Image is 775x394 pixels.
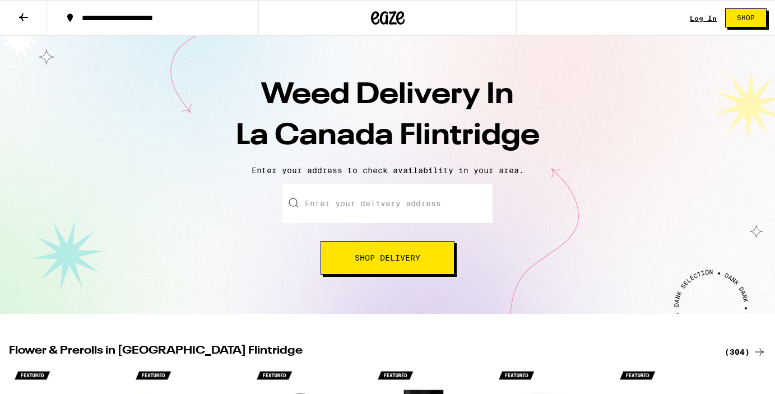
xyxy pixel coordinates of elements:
[11,166,764,175] p: Enter your address to check availability in your area.
[321,241,454,275] button: Shop Delivery
[9,345,711,359] h2: Flower & Prerolls in [GEOGRAPHIC_DATA] Flintridge
[725,345,766,359] a: (304)
[725,8,767,27] button: Shop
[192,75,584,157] h1: Weed Delivery In
[690,15,717,22] a: Log In
[717,8,775,27] a: Shop
[282,184,493,223] input: Enter your delivery address
[737,15,755,21] span: Shop
[236,122,540,151] span: La Canada Flintridge
[355,254,420,262] span: Shop Delivery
